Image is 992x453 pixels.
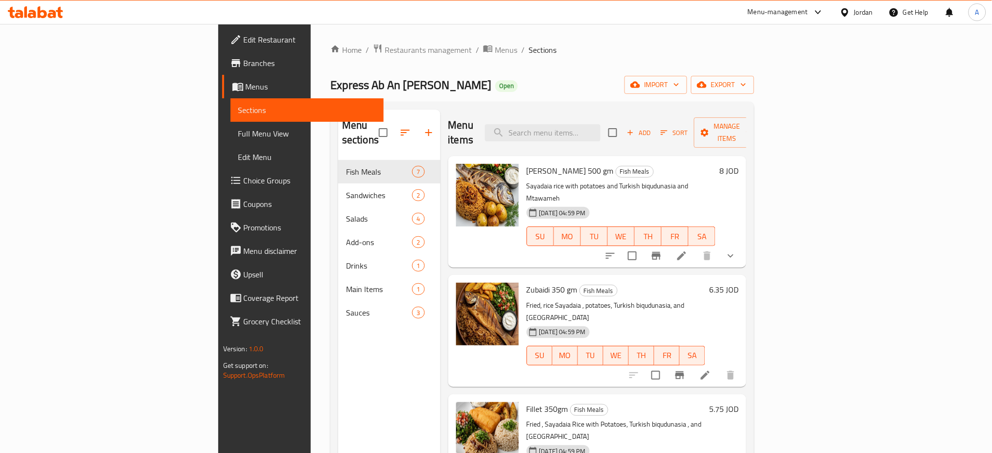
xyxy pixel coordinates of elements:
[623,125,654,140] button: Add
[231,98,384,122] a: Sections
[658,125,690,140] button: Sort
[624,76,687,94] button: import
[244,198,376,210] span: Coupons
[535,327,590,337] span: [DATE] 04:59 PM
[373,122,393,143] span: Select all sections
[346,260,412,272] span: Drinks
[571,404,608,415] span: Fish Meals
[222,169,384,192] a: Choice Groups
[612,229,631,244] span: WE
[244,292,376,304] span: Coverage Report
[521,44,525,56] li: /
[244,57,376,69] span: Branches
[527,418,706,443] p: Fried , Sayadaia Rice with Potatoes, Turkish biqudunasia , and [GEOGRAPHIC_DATA]
[709,402,738,416] h6: 5.75 JOD
[338,254,440,277] div: Drinks1
[676,250,688,262] a: Edit menu item
[582,348,600,362] span: TU
[623,125,654,140] span: Add item
[527,163,614,178] span: [PERSON_NAME] 500 gm
[719,363,742,387] button: delete
[346,166,412,178] span: Fish Meals
[527,346,553,365] button: SU
[338,277,440,301] div: Main Items1
[338,301,440,324] div: Sauces3
[412,189,424,201] div: items
[244,34,376,45] span: Edit Restaurant
[413,285,424,294] span: 1
[666,229,685,244] span: FR
[616,166,653,177] span: Fish Meals
[625,127,652,138] span: Add
[412,283,424,295] div: items
[725,250,737,262] svg: Show Choices
[412,307,424,318] div: items
[222,263,384,286] a: Upsell
[244,245,376,257] span: Menu disclaimer
[622,246,643,266] span: Select to update
[238,151,376,163] span: Edit Menu
[554,226,581,246] button: MO
[231,145,384,169] a: Edit Menu
[581,226,608,246] button: TU
[531,348,549,362] span: SU
[346,236,412,248] div: Add-ons
[246,81,376,92] span: Menus
[413,261,424,271] span: 1
[346,213,412,225] div: Salads
[654,346,680,365] button: FR
[223,359,268,372] span: Get support on:
[244,316,376,327] span: Grocery Checklist
[222,286,384,310] a: Coverage Report
[249,342,264,355] span: 1.0.0
[645,244,668,268] button: Branch-specific-item
[413,214,424,224] span: 4
[702,120,752,145] span: Manage items
[607,348,625,362] span: WE
[238,104,376,116] span: Sections
[222,310,384,333] a: Grocery Checklist
[695,244,719,268] button: delete
[495,82,518,90] span: Open
[692,229,712,244] span: SA
[222,192,384,216] a: Coupons
[483,44,517,56] a: Menus
[412,260,424,272] div: items
[222,51,384,75] a: Branches
[748,6,808,18] div: Menu-management
[570,404,608,416] div: Fish Meals
[602,122,623,143] span: Select section
[639,229,658,244] span: TH
[338,156,440,328] nav: Menu sections
[689,226,715,246] button: SA
[646,365,666,385] span: Select to update
[338,160,440,183] div: Fish Meals7
[579,285,618,296] div: Fish Meals
[633,348,650,362] span: TH
[527,226,554,246] button: SU
[485,124,600,141] input: search
[223,369,285,382] a: Support.OpsPlatform
[338,230,440,254] div: Add-ons2
[412,213,424,225] div: items
[346,283,412,295] span: Main Items
[661,127,688,138] span: Sort
[603,346,629,365] button: WE
[585,229,604,244] span: TU
[529,44,556,56] span: Sections
[413,308,424,317] span: 3
[412,236,424,248] div: items
[338,207,440,230] div: Salads4
[413,191,424,200] span: 2
[635,226,662,246] button: TH
[719,244,742,268] button: show more
[699,369,711,381] a: Edit menu item
[222,239,384,263] a: Menu disclaimer
[222,75,384,98] a: Menus
[495,44,517,56] span: Menus
[558,229,577,244] span: MO
[684,348,701,362] span: SA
